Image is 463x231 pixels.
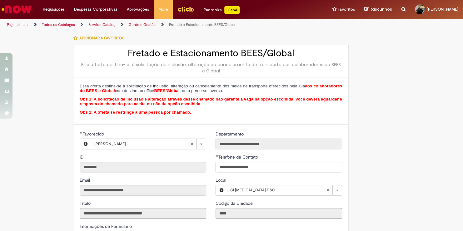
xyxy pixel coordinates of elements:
[80,200,92,206] span: Somente leitura - Título
[216,131,245,137] label: Somente leitura - Departamento
[129,22,156,27] a: Gente e Gestão
[187,139,197,149] abbr: Limpar campo Favorecido
[230,185,326,195] span: Gl [MEDICAL_DATA] D&O
[80,48,342,58] h2: Fretado e Estacionamento BEES/Global
[80,162,206,172] input: ID
[154,88,179,93] span: BEES/Global
[7,22,28,27] a: Página inicial
[88,22,115,27] a: Service Catalog
[216,185,227,195] button: Local, Visualizar este registro Gl Ibs D&O
[80,224,132,229] label: Informações de Formulário
[80,61,342,74] div: Essa oferta destina-se à solicitação de inclusão, alteração ou cancelamento de transporte aos col...
[216,177,227,183] span: Local
[427,7,458,12] span: [PERSON_NAME]
[216,155,218,157] span: Obrigatório Preenchido
[169,22,236,27] a: Fretado e Estacionamento BEES/Global
[177,4,194,14] img: click_logo_yellow_360x200.png
[94,139,190,149] span: [PERSON_NAME]
[216,200,254,206] span: Somente leitura - Código da Unidade
[323,185,332,195] abbr: Limpar campo Local
[91,139,206,149] a: [PERSON_NAME]Limpar campo Favorecido
[80,84,342,93] span: Essa oferta destina-se à solicitação de inclusão, alteração ou cancelamento dos meios de transpor...
[216,139,342,149] input: Departamento
[227,185,342,195] a: Gl [MEDICAL_DATA] D&OLimpar campo Local
[79,36,124,41] span: Adicionar a Favoritos
[80,200,92,206] label: Somente leitura - Título
[80,185,206,195] input: Email
[216,162,342,172] input: Telefone de Contato
[80,177,91,183] span: Somente leitura - Email
[73,32,128,45] button: Adicionar a Favoritos
[224,6,240,14] p: +GenAi
[370,6,392,12] span: Rascunhos
[364,7,392,12] a: Rascunhos
[158,6,168,12] span: More
[216,200,254,206] label: Somente leitura - Código da Unidade
[127,6,149,12] span: Aprovações
[80,131,82,134] span: Obrigatório Preenchido
[43,6,65,12] span: Requisições
[80,84,342,93] span: aos colaboradores do BEES e Global
[218,154,259,160] span: Telefone de Contato
[82,131,105,137] span: Necessários - Favorecido
[5,19,304,31] ul: Trilhas de página
[80,139,91,149] button: Favorecido, Visualizar este registro Alan Bruno Cardoso
[80,208,206,219] input: Título
[42,22,75,27] a: Todos os Catálogos
[80,110,191,115] span: Obs 2: A oferta se restringe a uma pessoa por chamado.
[204,6,240,14] div: Padroniza
[216,208,342,219] input: Código da Unidade
[80,154,85,160] label: Somente leitura - ID
[80,97,342,106] span: Obs 1: A solicitação de inclusão e alteração através desse chamado não garante a vaga na opção es...
[74,6,117,12] span: Despesas Corporativas
[80,177,91,183] label: Somente leitura - Email
[338,6,355,12] span: Favoritos
[1,3,33,16] img: ServiceNow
